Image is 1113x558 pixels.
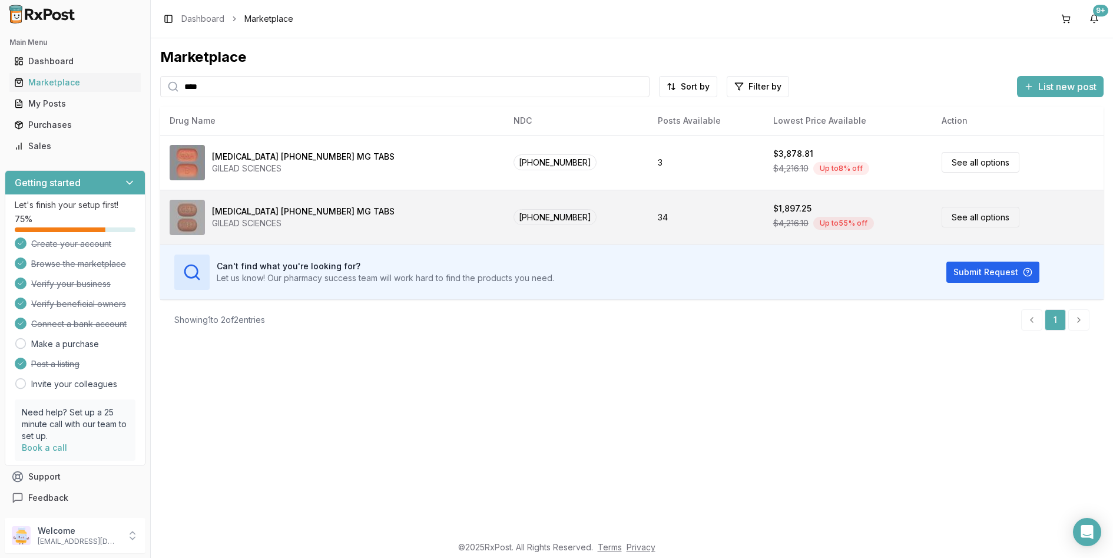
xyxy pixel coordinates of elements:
[627,542,655,552] a: Privacy
[31,278,111,290] span: Verify your business
[9,93,141,114] a: My Posts
[1073,518,1101,546] div: Open Intercom Messenger
[773,217,809,229] span: $4,216.10
[212,206,395,217] div: [MEDICAL_DATA] [PHONE_NUMBER] MG TABS
[681,81,710,93] span: Sort by
[181,13,293,25] nav: breadcrumb
[217,272,554,284] p: Let us know! Our pharmacy success team will work hard to find the products you need.
[773,148,813,160] div: $3,878.81
[217,260,554,272] h3: Can't find what you're looking for?
[648,135,764,190] td: 3
[1017,76,1104,97] button: List new post
[946,262,1039,283] button: Submit Request
[170,145,205,180] img: Biktarvy 30-120-15 MG TABS
[174,314,265,326] div: Showing 1 to 2 of 2 entries
[5,115,145,134] button: Purchases
[1038,80,1097,94] span: List new post
[14,140,136,152] div: Sales
[14,119,136,131] div: Purchases
[748,81,781,93] span: Filter by
[160,107,504,135] th: Drug Name
[212,163,395,174] div: GILEAD SCIENCES
[38,525,120,537] p: Welcome
[31,298,126,310] span: Verify beneficial owners
[5,73,145,92] button: Marketplace
[514,209,597,225] span: [PHONE_NUMBER]
[244,13,293,25] span: Marketplace
[648,107,764,135] th: Posts Available
[15,213,32,225] span: 75 %
[31,358,79,370] span: Post a listing
[1093,5,1108,16] div: 9+
[12,526,31,545] img: User avatar
[942,152,1019,173] a: See all options
[160,48,1104,67] div: Marketplace
[5,466,145,487] button: Support
[22,407,128,442] p: Need help? Set up a 25 minute call with our team to set up.
[31,378,117,390] a: Invite your colleagues
[170,200,205,235] img: Biktarvy 50-200-25 MG TABS
[1021,309,1089,331] nav: pagination
[1085,9,1104,28] button: 9+
[15,199,135,211] p: Let's finish your setup first!
[813,162,869,175] div: Up to 8 % off
[1017,82,1104,94] a: List new post
[598,542,622,552] a: Terms
[504,107,648,135] th: NDC
[648,190,764,245] td: 34
[764,107,933,135] th: Lowest Price Available
[212,217,395,229] div: GILEAD SCIENCES
[9,72,141,93] a: Marketplace
[773,163,809,174] span: $4,216.10
[5,487,145,509] button: Feedback
[5,52,145,71] button: Dashboard
[773,203,811,214] div: $1,897.25
[5,5,80,24] img: RxPost Logo
[1045,309,1066,331] a: 1
[181,13,224,25] a: Dashboard
[31,318,127,330] span: Connect a bank account
[9,136,141,157] a: Sales
[212,151,395,163] div: [MEDICAL_DATA] [PHONE_NUMBER] MG TABS
[31,338,99,350] a: Make a purchase
[514,154,597,170] span: [PHONE_NUMBER]
[28,492,68,504] span: Feedback
[14,55,136,67] div: Dashboard
[15,176,81,190] h3: Getting started
[5,94,145,113] button: My Posts
[9,114,141,136] a: Purchases
[14,77,136,88] div: Marketplace
[31,238,111,250] span: Create your account
[9,38,141,47] h2: Main Menu
[14,98,136,110] div: My Posts
[31,258,126,270] span: Browse the marketplace
[22,443,67,453] a: Book a call
[813,217,874,230] div: Up to 55 % off
[727,76,789,97] button: Filter by
[932,107,1104,135] th: Action
[5,137,145,156] button: Sales
[9,51,141,72] a: Dashboard
[942,207,1019,227] a: See all options
[38,537,120,546] p: [EMAIL_ADDRESS][DOMAIN_NAME]
[659,76,717,97] button: Sort by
